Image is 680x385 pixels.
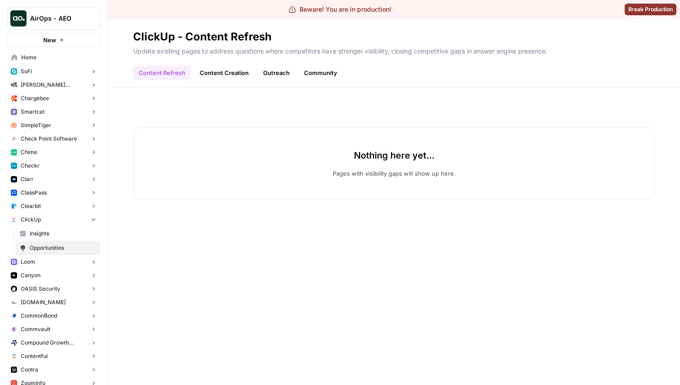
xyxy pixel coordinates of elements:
img: red1k5sizbc2zfjdzds8kz0ky0wq [11,286,17,292]
button: Checkr [7,159,100,173]
button: Clari [7,173,100,186]
button: SoFi [7,65,100,78]
span: ClassPass [21,189,47,197]
span: CommonBond [21,312,57,320]
button: CommonBond [7,309,100,323]
img: k09s5utkby11dt6rxf2w9zgb46r0 [11,299,17,305]
a: Content Refresh [133,66,191,80]
img: kaevn8smg0ztd3bicv5o6c24vmo8 [11,340,17,346]
div: ClickUp - Content Refresh [133,30,272,44]
button: SimpleTiger [7,119,100,132]
span: SimpleTiger [21,121,51,129]
a: Content Creation [194,66,254,80]
a: Home [7,50,100,65]
button: Canyon [7,269,100,282]
img: 2ud796hvc3gw7qwjscn75txc5abr [11,353,17,359]
button: New [7,33,100,47]
img: gddfodh0ack4ddcgj10xzwv4nyos [11,136,17,142]
button: Loom [7,255,100,269]
a: Outreach [258,66,295,80]
span: Smartcat [21,108,45,116]
img: xf6b4g7v9n1cfco8wpzm78dqnb6e [11,326,17,332]
span: [DOMAIN_NAME] [21,298,66,306]
button: [DOMAIN_NAME] [7,296,100,309]
p: Update existing pages to address questions where competitors have stronger visibility, closing co... [133,44,655,56]
span: Check Point Software [21,135,77,143]
img: glq0fklpdxbalhn7i6kvfbbvs11n [11,313,17,319]
button: ClickUp [7,213,100,226]
button: Compound Growth Marketing [7,336,100,350]
button: Break Production [625,4,676,15]
p: Nothing here yet... [354,149,434,162]
a: Community [299,66,343,80]
button: Contentful [7,350,100,363]
img: mhv33baw7plipcpp00rsngv1nu95 [11,149,17,155]
div: Beware! You are in production! [289,5,391,14]
button: [PERSON_NAME] [PERSON_NAME] at Work [7,78,100,92]
span: AirOps - AEO [30,14,85,23]
span: Insights [30,230,96,238]
button: Check Point Software [7,132,100,146]
span: Compound Growth Marketing [21,339,87,347]
img: hlg0wqi1id4i6sbxkcpd2tyblcaw [11,122,17,128]
img: jkhkcar56nid5uw4tq7euxnuco2o [11,95,17,102]
button: Chargebee [7,92,100,105]
span: Checkr [21,162,40,170]
img: h6qlr8a97mop4asab8l5qtldq2wv [11,176,17,182]
span: Chargebee [21,94,49,102]
img: apu0vsiwfa15xu8z64806eursjsk [11,68,17,75]
img: nyvnio03nchgsu99hj5luicuvesv [11,217,17,223]
img: AirOps - AEO Logo [10,10,27,27]
img: rkye1xl29jr3pw1t320t03wecljb [11,109,17,115]
span: Canyon [21,271,40,279]
span: SoFi [21,67,32,75]
img: fr92439b8i8d8kixz6owgxh362ib [11,203,17,209]
button: Smartcat [7,105,100,119]
span: Loom [21,258,35,266]
span: Clari [21,175,33,183]
span: Contra [21,366,38,374]
button: Clearbit [7,199,100,213]
span: Commvault [21,325,50,333]
span: ClickUp [21,216,41,224]
button: OASIS Security [7,282,100,296]
button: ClassPass [7,186,100,199]
a: Insights [16,226,100,241]
span: [PERSON_NAME] [PERSON_NAME] at Work [21,81,87,89]
span: New [43,35,56,44]
span: Chime [21,148,37,156]
img: m87i3pytwzu9d7629hz0batfjj1p [11,82,17,88]
span: Break Production [628,5,673,13]
span: OASIS Security [21,285,60,293]
span: Contentful [21,352,48,360]
img: 78cr82s63dt93a7yj2fue7fuqlci [11,163,17,169]
span: Opportunities [30,244,96,252]
button: Chime [7,146,100,159]
button: Commvault [7,323,100,336]
a: Opportunities [16,241,100,255]
img: z4c86av58qw027qbtb91h24iuhub [11,190,17,196]
img: azd67o9nw473vll9dbscvlvo9wsn [11,367,17,373]
button: Contra [7,363,100,376]
button: Workspace: AirOps - AEO [7,7,100,30]
img: 0idox3onazaeuxox2jono9vm549w [11,272,17,279]
img: wev6amecshr6l48lvue5fy0bkco1 [11,259,17,265]
p: Pages with visibility gaps will show up here. [333,169,456,178]
span: Clearbit [21,202,41,210]
span: Home [21,53,96,62]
